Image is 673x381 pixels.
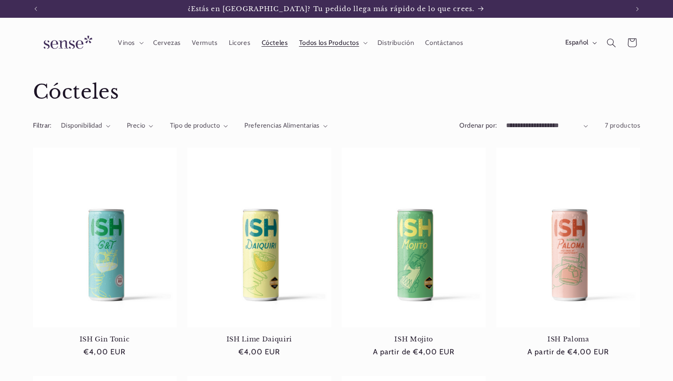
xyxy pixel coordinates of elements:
h1: Cócteles [33,80,641,105]
a: ISH Paloma [496,335,640,343]
span: Vinos [118,39,135,47]
span: Tipo de producto [170,121,220,129]
span: Licores [229,39,250,47]
a: Distribución [372,33,420,52]
span: Contáctanos [425,39,463,47]
span: Cócteles [262,39,288,47]
span: ¿Estás en [GEOGRAPHIC_DATA]? Tu pedido llega más rápido de lo que crees. [188,5,474,13]
span: Disponibilidad [61,121,102,129]
a: Vermuts [186,33,223,52]
span: Todos los Productos [299,39,359,47]
img: Sense [33,30,100,56]
summary: Disponibilidad (0 seleccionado) [61,121,110,131]
span: Cervezas [153,39,181,47]
label: Ordenar por: [459,121,497,129]
button: Español [559,34,601,52]
h2: Filtrar: [33,121,52,131]
a: Licores [223,33,256,52]
span: Vermuts [192,39,217,47]
span: Preferencias Alimentarias [244,121,320,129]
summary: Todos los Productos [293,33,372,52]
summary: Preferencias Alimentarias (0 seleccionado) [244,121,328,131]
span: Precio [127,121,146,129]
span: Español [565,38,588,48]
a: Cócteles [256,33,293,52]
summary: Precio [127,121,154,131]
a: Cervezas [147,33,186,52]
a: ISH Gin Tonic [33,335,177,343]
a: ISH Lime Daiquiri [187,335,331,343]
summary: Búsqueda [601,32,621,53]
a: Contáctanos [420,33,469,52]
a: ISH Mojito [342,335,486,343]
span: 7 productos [605,121,641,129]
summary: Tipo de producto (0 seleccionado) [170,121,228,131]
summary: Vinos [112,33,147,52]
span: Distribución [377,39,414,47]
a: Sense [29,27,103,59]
